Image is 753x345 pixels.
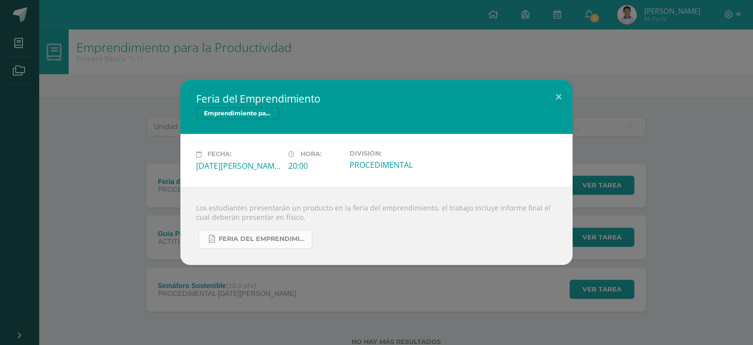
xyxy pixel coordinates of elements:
[207,151,231,158] span: Fecha:
[350,159,434,170] div: PROCEDIMENTAL
[180,187,573,265] div: Los estudiantes presentarán un producto en la feria del emprendimiento, el trabajo incluye inform...
[196,107,279,119] span: Emprendimiento para la Productividad
[350,150,434,157] label: División:
[196,92,557,106] h2: Feria del Emprendimiento
[219,235,307,243] span: FERIA DEL EMPRENDIMIENTO.pdf
[288,160,342,171] div: 20:00
[301,151,322,158] span: Hora:
[196,160,280,171] div: [DATE][PERSON_NAME]
[199,230,312,249] a: FERIA DEL EMPRENDIMIENTO.pdf
[545,80,573,113] button: Close (Esc)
